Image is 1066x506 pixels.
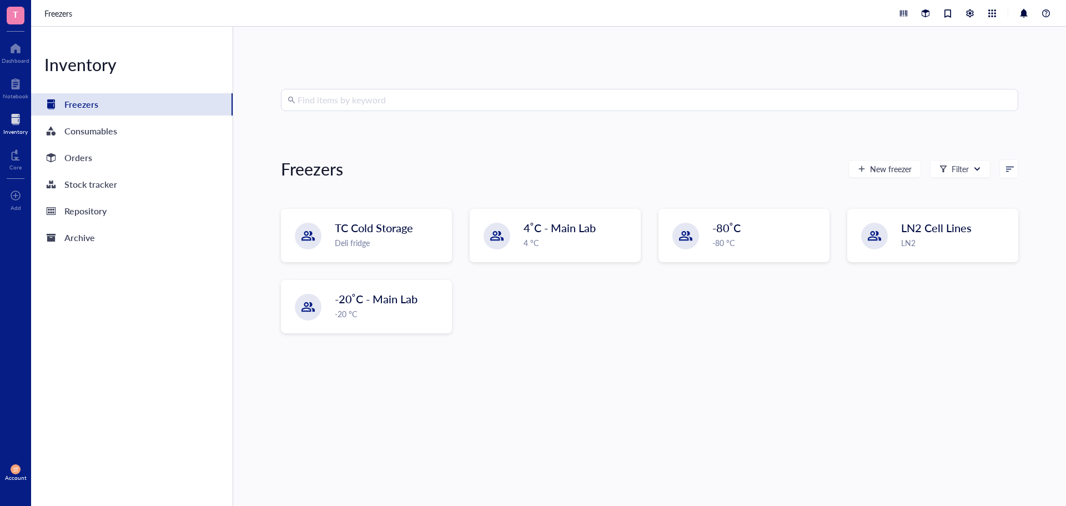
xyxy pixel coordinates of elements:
[64,123,117,139] div: Consumables
[31,53,233,76] div: Inventory
[64,203,107,219] div: Repository
[31,120,233,142] a: Consumables
[870,164,912,173] span: New freezer
[11,204,21,211] div: Add
[3,111,28,135] a: Inventory
[13,7,18,21] span: T
[335,220,413,236] span: TC Cold Storage
[31,93,233,116] a: Freezers
[848,160,921,178] button: New freezer
[3,128,28,135] div: Inventory
[31,147,233,169] a: Orders
[524,220,596,236] span: 4˚C - Main Lab
[44,7,74,19] a: Freezers
[524,237,633,249] div: 4 °C
[13,467,18,473] span: ST
[901,237,1011,249] div: LN2
[64,150,92,166] div: Orders
[2,57,29,64] div: Dashboard
[9,164,22,171] div: Core
[64,177,117,192] div: Stock tracker
[335,308,445,320] div: -20 °C
[31,173,233,196] a: Stock tracker
[712,237,822,249] div: -80 °C
[335,237,445,249] div: Deli fridge
[3,75,28,99] a: Notebook
[31,227,233,249] a: Archive
[712,220,741,236] span: -80˚C
[64,97,98,112] div: Freezers
[9,146,22,171] a: Core
[281,158,343,180] div: Freezers
[901,220,972,236] span: LN2 Cell Lines
[5,474,27,481] div: Account
[64,230,95,246] div: Archive
[31,200,233,222] a: Repository
[2,39,29,64] a: Dashboard
[952,163,969,175] div: Filter
[335,291,418,307] span: -20˚C - Main Lab
[3,93,28,99] div: Notebook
